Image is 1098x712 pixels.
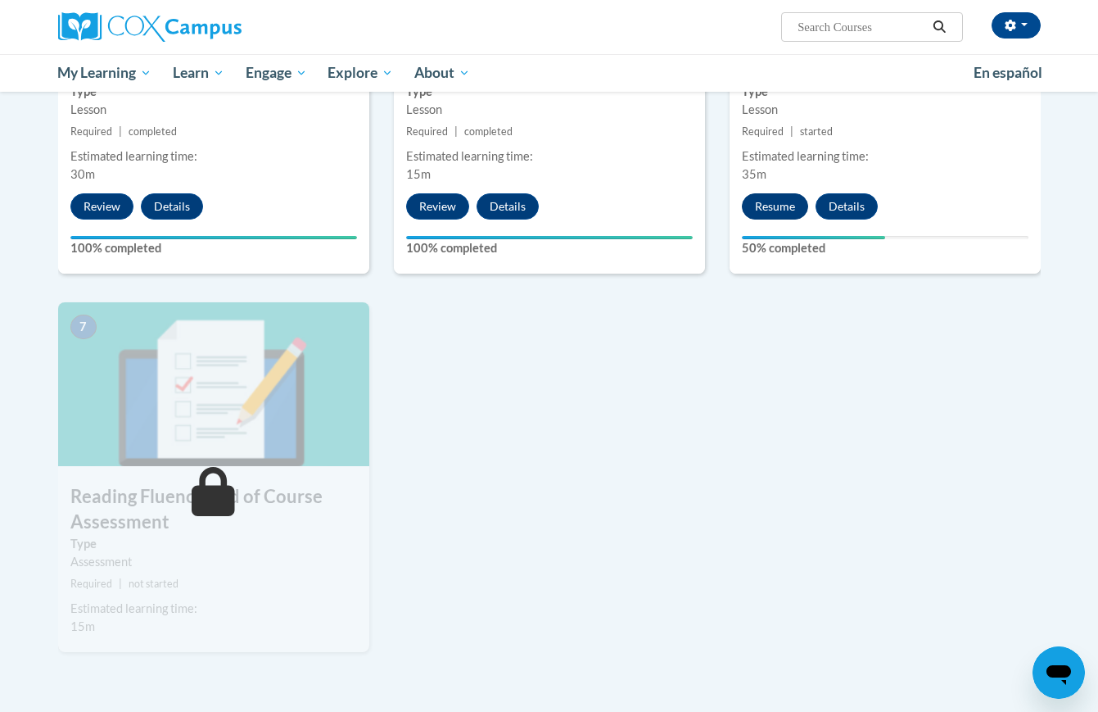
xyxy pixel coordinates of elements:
[70,239,357,257] label: 100% completed
[70,147,357,166] div: Estimated learning time:
[742,125,784,138] span: Required
[404,54,481,92] a: About
[742,239,1028,257] label: 50% completed
[454,125,458,138] span: |
[800,125,833,138] span: started
[406,167,431,181] span: 15m
[58,302,369,466] img: Course Image
[70,315,97,339] span: 7
[464,125,513,138] span: completed
[742,193,808,220] button: Resume
[70,553,357,571] div: Assessment
[742,147,1028,166] div: Estimated learning time:
[119,125,122,138] span: |
[406,125,448,138] span: Required
[406,147,693,166] div: Estimated learning time:
[129,578,178,590] span: not started
[70,125,112,138] span: Required
[235,54,318,92] a: Engage
[816,193,878,220] button: Details
[58,12,242,42] img: Cox Campus
[173,63,224,83] span: Learn
[796,17,927,37] input: Search Courses
[414,63,470,83] span: About
[70,193,133,220] button: Review
[963,56,1053,90] a: En español
[58,484,369,535] h3: Reading Fluency End of Course Assessment
[70,600,357,618] div: Estimated learning time:
[57,63,151,83] span: My Learning
[70,535,357,553] label: Type
[406,193,469,220] button: Review
[406,83,693,101] label: Type
[742,167,766,181] span: 35m
[47,54,163,92] a: My Learning
[34,54,1065,92] div: Main menu
[70,578,112,590] span: Required
[406,101,693,119] div: Lesson
[1032,646,1085,699] iframe: Button to launch messaging window
[992,12,1041,39] button: Account Settings
[927,17,951,37] button: Search
[119,578,122,590] span: |
[790,125,793,138] span: |
[974,64,1042,81] span: En español
[70,236,357,239] div: Your progress
[70,167,95,181] span: 30m
[742,83,1028,101] label: Type
[70,83,357,101] label: Type
[328,63,393,83] span: Explore
[70,101,357,119] div: Lesson
[742,101,1028,119] div: Lesson
[141,193,203,220] button: Details
[246,63,307,83] span: Engage
[406,239,693,257] label: 100% completed
[317,54,404,92] a: Explore
[129,125,177,138] span: completed
[70,619,95,633] span: 15m
[162,54,235,92] a: Learn
[406,236,693,239] div: Your progress
[58,12,369,42] a: Cox Campus
[477,193,539,220] button: Details
[742,236,885,239] div: Your progress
